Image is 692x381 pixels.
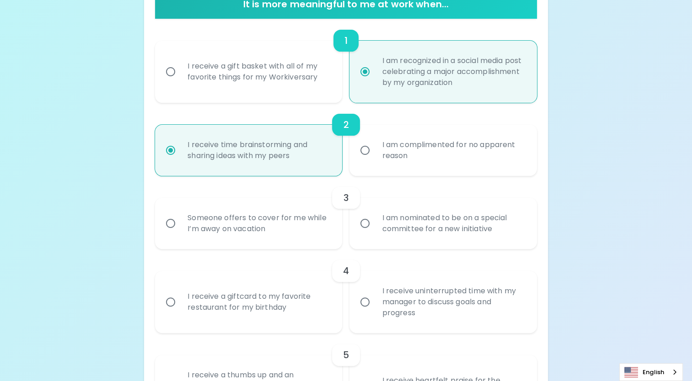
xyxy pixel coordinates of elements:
[180,280,337,324] div: I receive a giftcard to my favorite restaurant for my birthday
[375,44,531,99] div: I am recognized in a social media post celebrating a major accomplishment by my organization
[620,364,682,381] a: English
[180,128,337,172] div: I receive time brainstorming and sharing ideas with my peers
[344,33,348,48] h6: 1
[155,103,537,176] div: choice-group-check
[343,117,349,132] h6: 2
[155,19,537,103] div: choice-group-check
[343,348,349,362] h6: 5
[375,275,531,329] div: I receive uninterrupted time with my manager to discuss goals and progress
[619,363,683,381] div: Language
[155,249,537,333] div: choice-group-check
[180,201,337,245] div: Someone offers to cover for me while I’m away on vacation
[180,50,337,94] div: I receive a gift basket with all of my favorite things for my Workiversary
[375,201,531,245] div: I am nominated to be on a special committee for a new initiative
[155,176,537,249] div: choice-group-check
[619,363,683,381] aside: Language selected: English
[375,128,531,172] div: I am complimented for no apparent reason
[343,190,349,205] h6: 3
[343,264,349,278] h6: 4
